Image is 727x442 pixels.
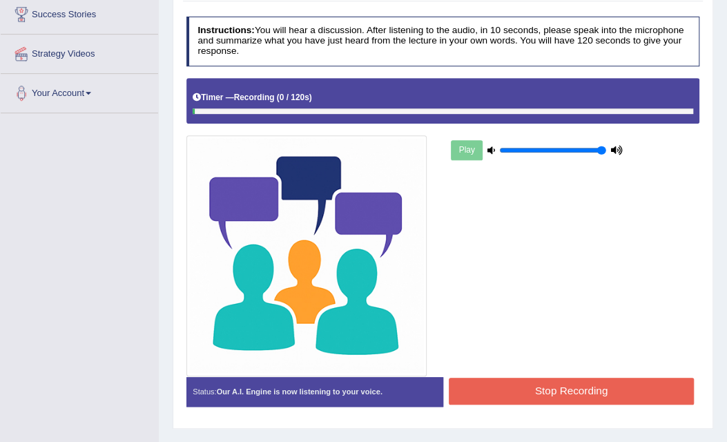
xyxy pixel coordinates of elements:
h4: You will hear a discussion. After listening to the audio, in 10 seconds, please speak into the mi... [186,17,700,66]
b: ) [309,93,312,102]
a: Strategy Videos [1,35,158,69]
b: ( [277,93,280,102]
button: Stop Recording [449,378,694,405]
a: Your Account [1,74,158,108]
strong: Our A.I. Engine is now listening to your voice. [217,387,382,396]
b: Recording [234,93,275,102]
h5: Timer — [193,93,311,102]
div: Status: [186,377,443,407]
b: 0 / 120s [280,93,309,102]
b: Instructions: [197,25,254,35]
